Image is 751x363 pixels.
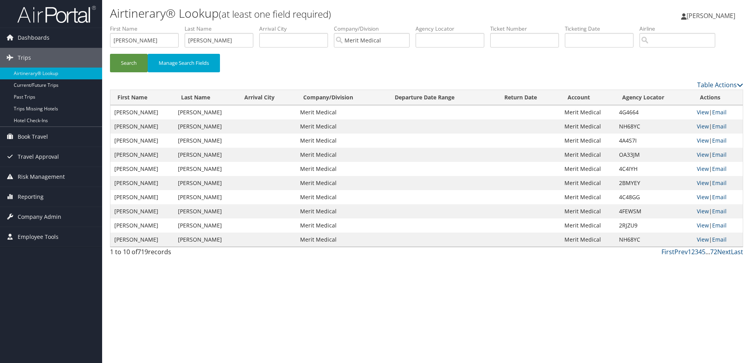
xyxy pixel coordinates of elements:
[18,28,49,48] span: Dashboards
[693,218,743,233] td: |
[174,233,238,247] td: [PERSON_NAME]
[697,222,709,229] a: View
[18,207,61,227] span: Company Admin
[296,162,388,176] td: Merit Medical
[697,151,709,158] a: View
[110,204,174,218] td: [PERSON_NAME]
[615,134,692,148] td: 4A4S7I
[615,204,692,218] td: 4FEWSM
[296,204,388,218] td: Merit Medical
[702,247,705,256] a: 5
[693,90,743,105] th: Actions
[712,179,727,187] a: Email
[17,5,96,24] img: airportal-logo.png
[110,54,148,72] button: Search
[697,165,709,172] a: View
[259,25,334,33] label: Arrival City
[148,54,220,72] button: Manage Search Fields
[490,25,565,33] label: Ticket Number
[18,147,59,167] span: Travel Approval
[137,247,148,256] span: 719
[693,105,743,119] td: |
[661,247,674,256] a: First
[174,148,238,162] td: [PERSON_NAME]
[561,204,615,218] td: Merit Medical
[110,5,532,22] h1: Airtinerary® Lookup
[697,193,709,201] a: View
[110,148,174,162] td: [PERSON_NAME]
[561,176,615,190] td: Merit Medical
[110,90,174,105] th: First Name: activate to sort column ascending
[174,105,238,119] td: [PERSON_NAME]
[174,204,238,218] td: [PERSON_NAME]
[712,137,727,144] a: Email
[691,247,695,256] a: 2
[695,247,698,256] a: 3
[710,247,717,256] a: 72
[693,204,743,218] td: |
[717,247,731,256] a: Next
[561,119,615,134] td: Merit Medical
[185,25,259,33] label: Last Name
[697,123,709,130] a: View
[416,25,490,33] label: Agency Locator
[561,148,615,162] td: Merit Medical
[18,227,59,247] span: Employee Tools
[296,90,388,105] th: Company/Division
[697,108,709,116] a: View
[110,134,174,148] td: [PERSON_NAME]
[731,247,743,256] a: Last
[698,247,702,256] a: 4
[561,190,615,204] td: Merit Medical
[705,247,710,256] span: …
[296,218,388,233] td: Merit Medical
[296,105,388,119] td: Merit Medical
[681,4,743,27] a: [PERSON_NAME]
[296,190,388,204] td: Merit Medical
[615,162,692,176] td: 4C4IYH
[712,123,727,130] a: Email
[674,247,688,256] a: Prev
[110,247,260,260] div: 1 to 10 of records
[697,137,709,144] a: View
[174,162,238,176] td: [PERSON_NAME]
[110,190,174,204] td: [PERSON_NAME]
[615,105,692,119] td: 4G4664
[174,190,238,204] td: [PERSON_NAME]
[693,134,743,148] td: |
[296,134,388,148] td: Merit Medical
[697,207,709,215] a: View
[697,236,709,243] a: View
[174,176,238,190] td: [PERSON_NAME]
[565,25,639,33] label: Ticketing Date
[688,247,691,256] a: 1
[174,119,238,134] td: [PERSON_NAME]
[110,176,174,190] td: [PERSON_NAME]
[296,233,388,247] td: Merit Medical
[561,218,615,233] td: Merit Medical
[615,90,692,105] th: Agency Locator: activate to sort column ascending
[296,176,388,190] td: Merit Medical
[615,233,692,247] td: NH68YC
[174,90,238,105] th: Last Name: activate to sort column ascending
[712,193,727,201] a: Email
[712,222,727,229] a: Email
[110,105,174,119] td: [PERSON_NAME]
[110,25,185,33] label: First Name
[561,233,615,247] td: Merit Medical
[296,148,388,162] td: Merit Medical
[693,119,743,134] td: |
[388,90,497,105] th: Departure Date Range: activate to sort column ascending
[561,90,615,105] th: Account: activate to sort column ascending
[174,134,238,148] td: [PERSON_NAME]
[639,25,721,33] label: Airline
[615,218,692,233] td: 2RJZU9
[18,187,44,207] span: Reporting
[110,162,174,176] td: [PERSON_NAME]
[219,7,331,20] small: (at least one field required)
[497,90,561,105] th: Return Date: activate to sort column descending
[687,11,735,20] span: [PERSON_NAME]
[615,119,692,134] td: NH68YC
[615,148,692,162] td: OA33JM
[110,233,174,247] td: [PERSON_NAME]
